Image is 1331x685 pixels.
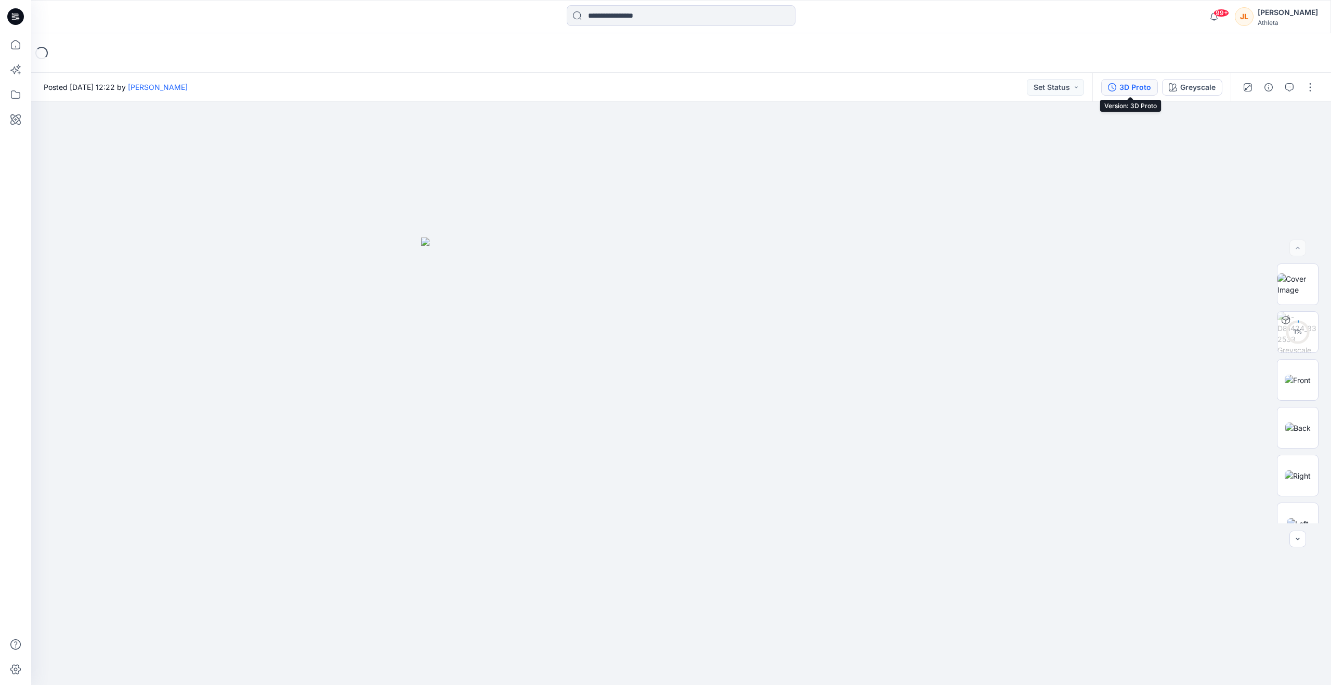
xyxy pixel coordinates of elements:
div: 3D Proto [1119,82,1151,93]
span: Posted [DATE] 12:22 by [44,82,188,93]
img: Back [1285,423,1311,433]
img: Left [1287,518,1309,529]
img: Cover Image [1277,273,1318,295]
a: [PERSON_NAME] [128,83,188,91]
div: JL [1235,7,1254,26]
div: Greyscale [1180,82,1216,93]
button: 3D Proto [1101,79,1158,96]
div: [PERSON_NAME] [1258,6,1318,19]
div: 1 % [1285,327,1310,336]
div: Athleta [1258,19,1318,27]
img: eyJhbGciOiJIUzI1NiIsImtpZCI6IjAiLCJzbHQiOiJzZXMiLCJ0eXAiOiJKV1QifQ.eyJkYXRhIjp7InR5cGUiOiJzdG9yYW... [421,238,941,685]
img: A-D81424_832533 Greyscale [1277,312,1318,352]
button: Greyscale [1162,79,1222,96]
span: 99+ [1213,9,1229,17]
button: Details [1260,79,1277,96]
img: Front [1285,375,1311,386]
img: Right [1285,470,1311,481]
